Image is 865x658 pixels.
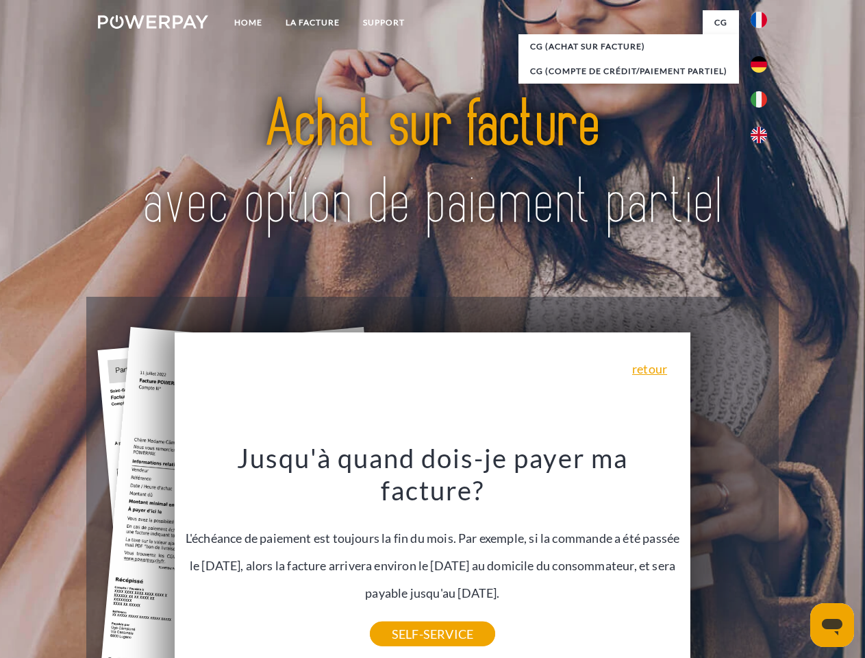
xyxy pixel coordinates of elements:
[351,10,416,35] a: Support
[370,622,495,646] a: SELF-SERVICE
[751,91,767,108] img: it
[518,59,739,84] a: CG (Compte de crédit/paiement partiel)
[183,441,683,634] div: L'échéance de paiement est toujours la fin du mois. Par exemple, si la commande a été passée le [...
[518,34,739,59] a: CG (achat sur facture)
[274,10,351,35] a: LA FACTURE
[183,441,683,507] h3: Jusqu'à quand dois-je payer ma facture?
[810,603,854,647] iframe: Bouton de lancement de la fenêtre de messagerie
[632,363,667,375] a: retour
[98,15,208,29] img: logo-powerpay-white.svg
[703,10,739,35] a: CG
[751,56,767,73] img: de
[223,10,274,35] a: Home
[131,66,734,263] img: title-powerpay_fr.svg
[751,127,767,143] img: en
[751,12,767,28] img: fr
